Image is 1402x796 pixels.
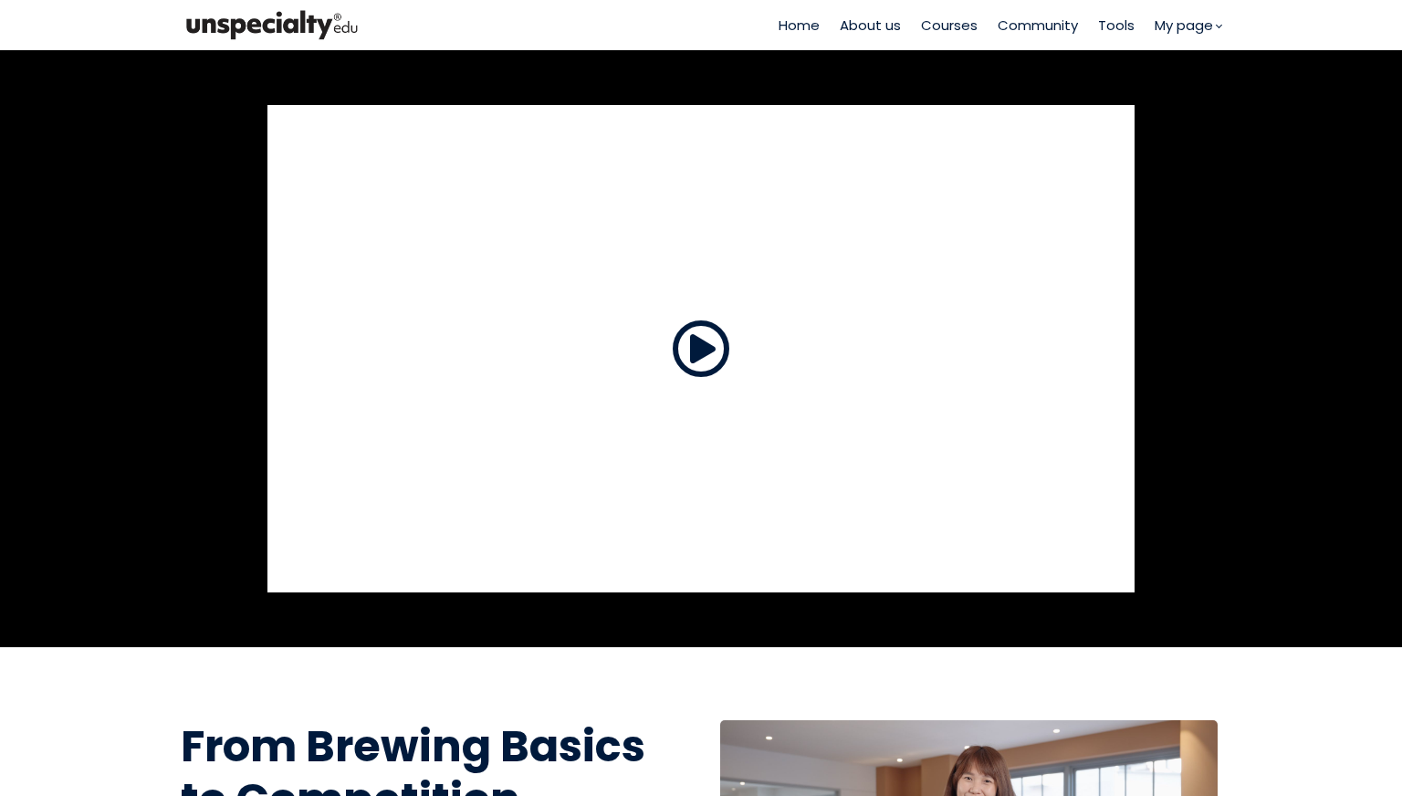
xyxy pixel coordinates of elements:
[1098,15,1135,36] a: Tools
[1155,15,1213,36] span: My page
[998,15,1078,36] a: Community
[1155,15,1221,36] a: My page
[840,15,901,36] a: About us
[779,15,820,36] a: Home
[181,6,363,44] img: bc390a18feecddb333977e298b3a00a1.png
[921,15,978,36] a: Courses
